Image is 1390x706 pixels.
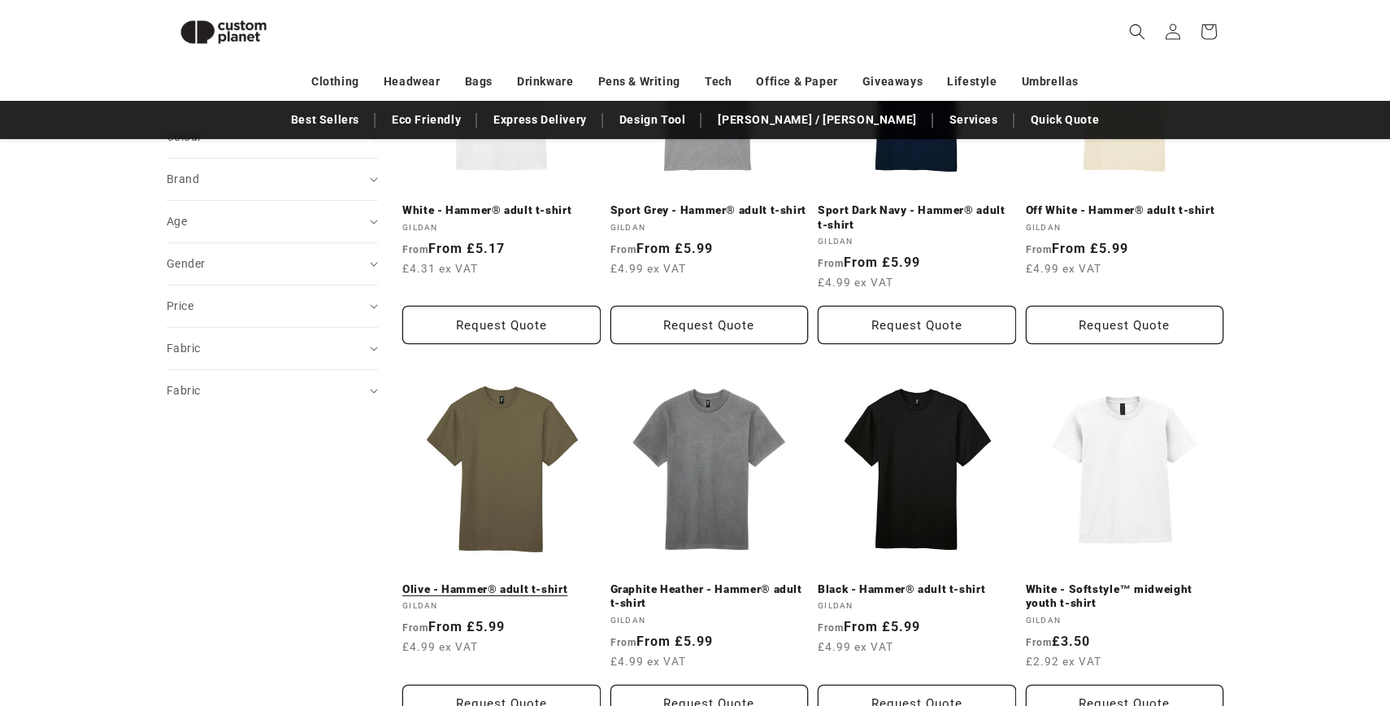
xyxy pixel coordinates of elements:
span: Price [167,299,193,312]
span: Fabric [167,384,200,397]
a: Pens & Writing [598,68,680,96]
a: Clothing [311,68,359,96]
summary: Price [167,285,378,327]
a: Services [941,106,1006,134]
iframe: Chat Widget [1309,628,1390,706]
a: Office & Paper [756,68,837,96]
a: Umbrellas [1022,68,1079,96]
summary: Search [1119,14,1155,50]
a: Bags [465,68,493,96]
a: Quick Quote [1023,106,1108,134]
button: Request Quote [818,306,1016,344]
a: White - Softstyle™ midweight youth t-shirt [1026,582,1224,611]
a: Drinkware [517,68,573,96]
summary: Gender (0 selected) [167,243,378,285]
a: Black - Hammer® adult t-shirt [818,582,1016,597]
a: Best Sellers [283,106,367,134]
summary: Fabric (0 selected) [167,328,378,369]
span: Fabric [167,342,200,355]
a: Off White - Hammer® adult t-shirt [1026,203,1224,218]
a: Eco Friendly [384,106,469,134]
span: Colour [167,130,202,143]
span: Age [167,215,187,228]
span: Brand [167,172,199,185]
a: [PERSON_NAME] / [PERSON_NAME] [710,106,924,134]
a: Tech [705,68,732,96]
summary: Age (0 selected) [167,201,378,242]
a: Lifestyle [947,68,997,96]
summary: Brand (0 selected) [167,159,378,200]
button: Request Quote [1026,306,1224,344]
summary: Fabric (0 selected) [167,370,378,412]
a: Headwear [384,68,441,96]
img: Custom Planet [167,7,280,58]
button: Request Quote [402,306,601,344]
a: Express Delivery [485,106,595,134]
a: Sport Grey - Hammer® adult t-shirt [610,203,809,218]
button: Request Quote [610,306,809,344]
a: Giveaways [862,68,923,96]
a: Design Tool [611,106,694,134]
a: Olive - Hammer® adult t-shirt [402,582,601,597]
a: Graphite Heather - Hammer® adult t-shirt [610,582,809,611]
a: Sport Dark Navy - Hammer® adult t-shirt [818,203,1016,232]
a: White - Hammer® adult t-shirt [402,203,601,218]
span: Gender [167,257,205,270]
